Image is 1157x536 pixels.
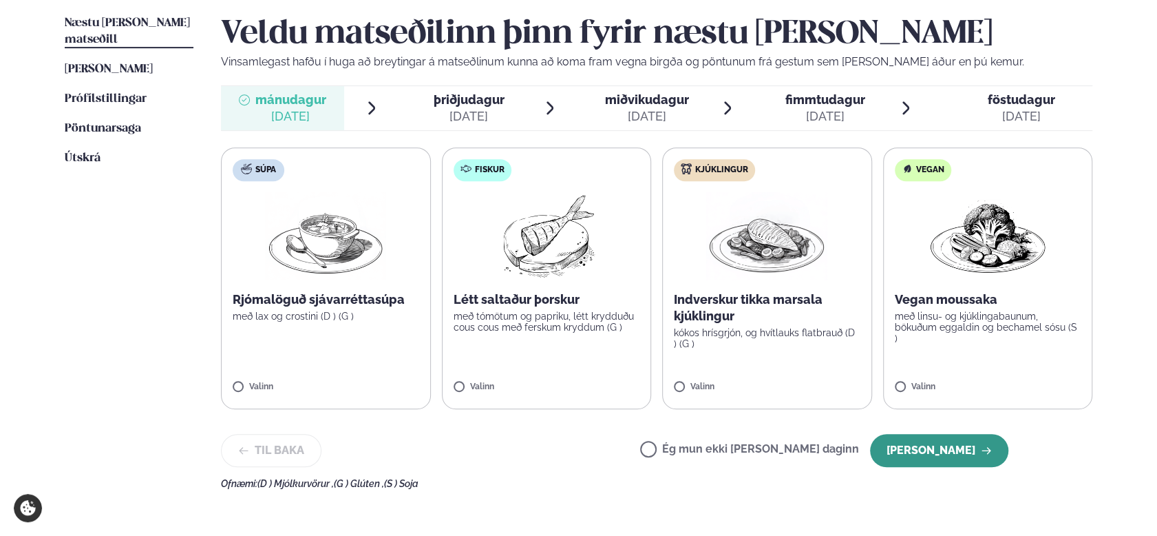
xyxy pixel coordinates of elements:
img: Soup.png [265,192,386,280]
button: Til baka [221,434,321,467]
span: (D ) Mjólkurvörur , [257,478,334,489]
p: með linsu- og kjúklingabaunum, bökuðum eggaldin og bechamel sósu (S ) [895,311,1081,344]
div: [DATE] [785,108,865,125]
span: Fiskur [475,165,505,176]
img: Chicken-breast.png [706,192,827,280]
span: mánudagur [255,92,326,107]
div: Ofnæmi: [221,478,1092,489]
img: chicken.svg [681,163,692,174]
span: [PERSON_NAME] [65,63,153,75]
span: Pöntunarsaga [65,123,141,134]
img: Vegan.svg [902,163,913,174]
a: Útskrá [65,150,100,167]
p: með tómötum og papriku, létt krydduðu cous cous með ferskum kryddum (G ) [454,311,640,333]
button: [PERSON_NAME] [870,434,1008,467]
span: Vegan [916,165,944,176]
p: Létt saltaður þorskur [454,291,640,308]
a: Cookie settings [14,494,42,522]
img: Fish.png [485,192,607,280]
div: [DATE] [605,108,689,125]
span: (G ) Glúten , [334,478,384,489]
span: Kjúklingur [695,165,748,176]
a: Næstu [PERSON_NAME] matseðill [65,15,193,48]
div: [DATE] [988,108,1055,125]
span: fimmtudagur [785,92,865,107]
div: [DATE] [255,108,326,125]
p: Indverskur tikka marsala kjúklingur [674,291,860,324]
span: Súpa [255,165,276,176]
span: miðvikudagur [605,92,689,107]
span: Næstu [PERSON_NAME] matseðill [65,17,190,45]
a: Pöntunarsaga [65,121,141,137]
img: Vegan.png [927,192,1048,280]
span: Útskrá [65,152,100,164]
img: fish.svg [460,163,471,174]
p: kókos hrísgrjón, og hvítlauks flatbrauð (D ) (G ) [674,327,860,349]
p: Vinsamlegast hafðu í huga að breytingar á matseðlinum kunna að koma fram vegna birgða og pöntunum... [221,54,1092,70]
div: [DATE] [434,108,505,125]
p: Rjómalöguð sjávarréttasúpa [233,291,419,308]
a: Prófílstillingar [65,91,147,107]
span: föstudagur [988,92,1055,107]
a: [PERSON_NAME] [65,61,153,78]
span: (S ) Soja [384,478,418,489]
p: Vegan moussaka [895,291,1081,308]
img: soup.svg [241,163,252,174]
span: Prófílstillingar [65,93,147,105]
p: með lax og crostini (D ) (G ) [233,311,419,322]
span: þriðjudagur [434,92,505,107]
h2: Veldu matseðilinn þinn fyrir næstu [PERSON_NAME] [221,15,1092,54]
